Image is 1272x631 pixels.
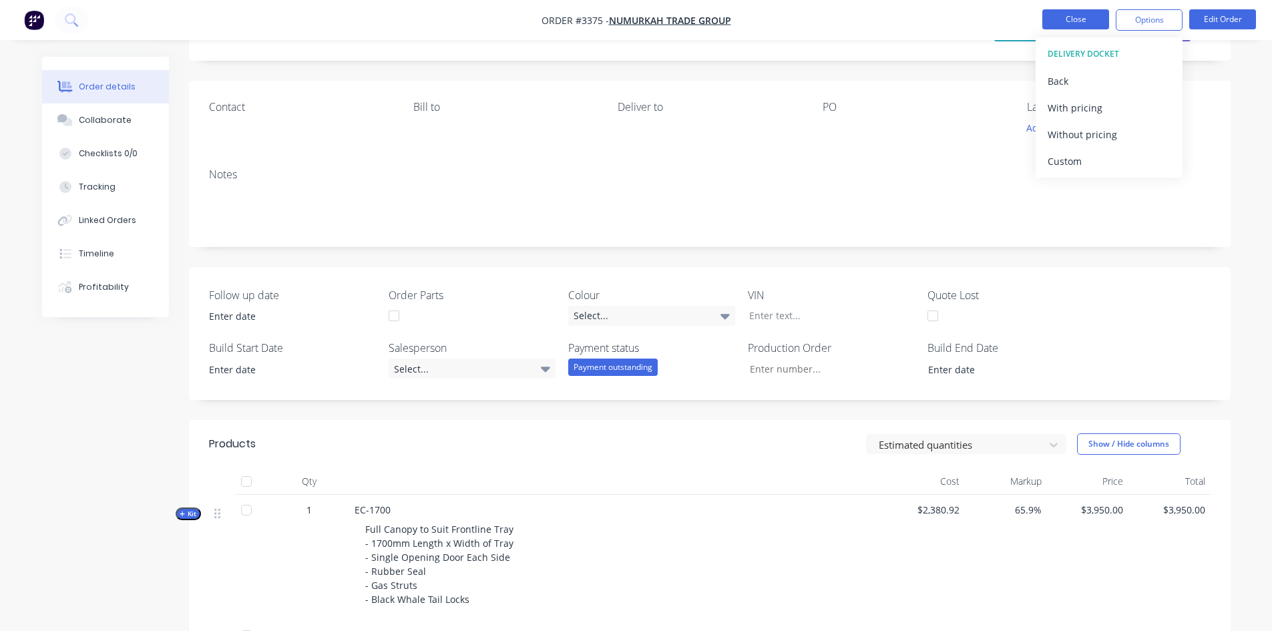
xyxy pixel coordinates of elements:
[1134,503,1205,517] span: $3,950.00
[79,148,138,160] div: Checklists 0/0
[209,168,1211,181] div: Notes
[200,306,366,327] input: Enter date
[42,103,169,137] button: Collaborate
[79,181,116,193] div: Tracking
[927,340,1094,356] label: Build End Date
[748,287,915,303] label: VIN
[42,270,169,304] button: Profitability
[389,359,556,379] div: Select...
[79,214,136,226] div: Linked Orders
[24,10,44,30] img: Factory
[269,468,349,495] div: Qty
[568,287,735,303] label: Colour
[79,114,132,126] div: Collaborate
[42,204,169,237] button: Linked Orders
[79,81,136,93] div: Order details
[42,170,169,204] button: Tracking
[1048,98,1171,118] div: With pricing
[748,340,915,356] label: Production Order
[823,101,1006,114] div: PO
[209,436,256,452] div: Products
[200,359,366,379] input: Enter date
[389,340,556,356] label: Salesperson
[568,340,735,356] label: Payment status
[1048,45,1171,63] div: DELIVERY DOCKET
[389,287,556,303] label: Order Parts
[1020,119,1081,137] button: Add labels
[306,503,312,517] span: 1
[180,509,197,519] span: Kit
[1042,9,1109,29] button: Close
[1189,9,1256,29] button: Edit Order
[738,359,915,379] input: Enter number...
[927,287,1094,303] label: Quote Lost
[42,237,169,270] button: Timeline
[413,101,596,114] div: Bill to
[209,287,376,303] label: Follow up date
[970,503,1042,517] span: 65.9%
[209,340,376,356] label: Build Start Date
[542,14,609,27] span: Order #3375 -
[1048,152,1171,171] div: Custom
[365,523,513,606] span: Full Canopy to Suit Frontline Tray - 1700mm Length x Width of Tray - Single Opening Door Each Sid...
[1047,468,1129,495] div: Price
[568,306,735,326] div: Select...
[919,359,1085,379] input: Enter date
[1077,433,1181,455] button: Show / Hide columns
[355,503,391,516] span: EC-1700
[1027,101,1210,114] div: Labels
[1116,9,1183,31] button: Options
[568,359,658,376] div: Payment outstanding
[889,503,960,517] span: $2,380.92
[42,70,169,103] button: Order details
[1128,468,1211,495] div: Total
[965,468,1047,495] div: Markup
[883,468,966,495] div: Cost
[1048,71,1171,91] div: Back
[1048,125,1171,144] div: Without pricing
[1052,503,1124,517] span: $3,950.00
[79,248,114,260] div: Timeline
[42,137,169,170] button: Checklists 0/0
[79,281,129,293] div: Profitability
[176,507,201,520] button: Kit
[609,14,731,27] a: Numurkah Trade Group
[209,101,392,114] div: Contact
[618,101,801,114] div: Deliver to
